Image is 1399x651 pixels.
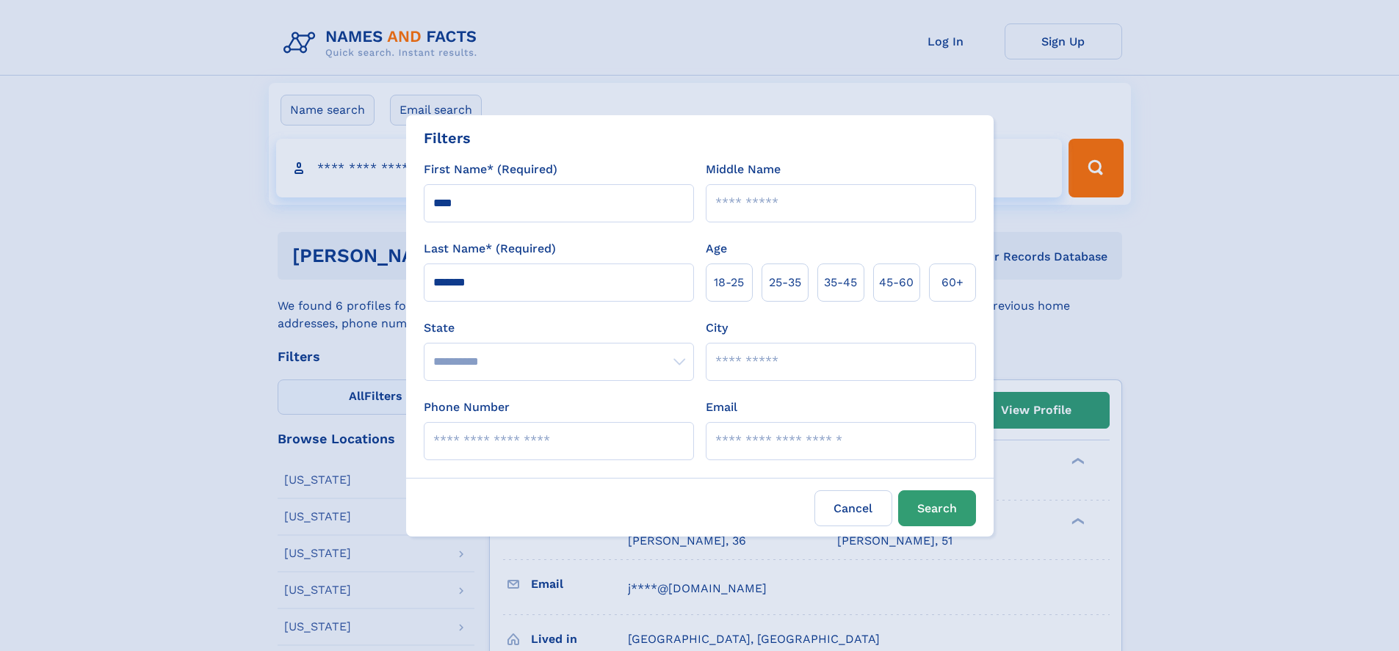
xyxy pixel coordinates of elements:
[706,161,781,178] label: Middle Name
[424,127,471,149] div: Filters
[814,490,892,526] label: Cancel
[824,274,857,291] span: 35‑45
[424,240,556,258] label: Last Name* (Required)
[424,399,510,416] label: Phone Number
[424,319,694,337] label: State
[706,319,728,337] label: City
[706,399,737,416] label: Email
[879,274,914,291] span: 45‑60
[769,274,801,291] span: 25‑35
[706,240,727,258] label: Age
[898,490,976,526] button: Search
[941,274,964,291] span: 60+
[424,161,557,178] label: First Name* (Required)
[714,274,744,291] span: 18‑25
